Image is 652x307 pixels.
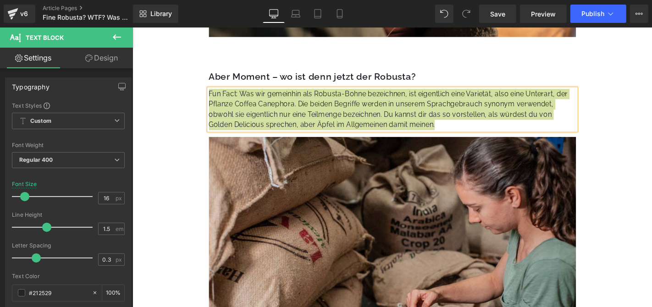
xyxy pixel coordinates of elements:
[12,242,125,249] div: Letter Spacing
[12,78,50,91] div: Typography
[133,5,178,23] a: New Library
[12,212,125,218] div: Line Height
[12,142,125,148] div: Font Weight
[570,5,626,23] button: Publish
[630,5,648,23] button: More
[43,5,148,12] a: Article Pages
[116,257,123,263] span: px
[30,117,51,125] b: Custom
[457,5,475,23] button: Redo
[531,9,556,19] span: Preview
[150,10,172,18] span: Library
[12,102,125,109] div: Text Styles
[18,8,30,20] div: v6
[307,5,329,23] a: Tablet
[116,226,123,232] span: em
[116,195,123,201] span: px
[581,10,604,17] span: Publish
[520,5,567,23] a: Preview
[263,5,285,23] a: Desktop
[19,156,53,163] b: Regular 400
[68,48,135,68] a: Design
[621,276,643,298] iframe: Intercom live chat
[43,14,131,21] span: Fine Robusta? WTF? Was soll denn das sein?
[4,5,35,23] a: v6
[12,273,125,280] div: Text Color
[435,5,453,23] button: Undo
[329,5,351,23] a: Mobile
[29,288,88,298] input: Color
[285,5,307,23] a: Laptop
[12,181,37,187] div: Font Size
[102,285,124,301] div: %
[26,34,64,41] span: Text Block
[490,9,505,19] span: Save
[82,47,474,58] h3: Aber Moment – wo ist denn jetzt der Robusta?
[82,66,474,110] p: Fun Fact: Was wir gemeinhin als Robusta-Bohne bezeichnen, ist eigentlich eine Varietät, also eine...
